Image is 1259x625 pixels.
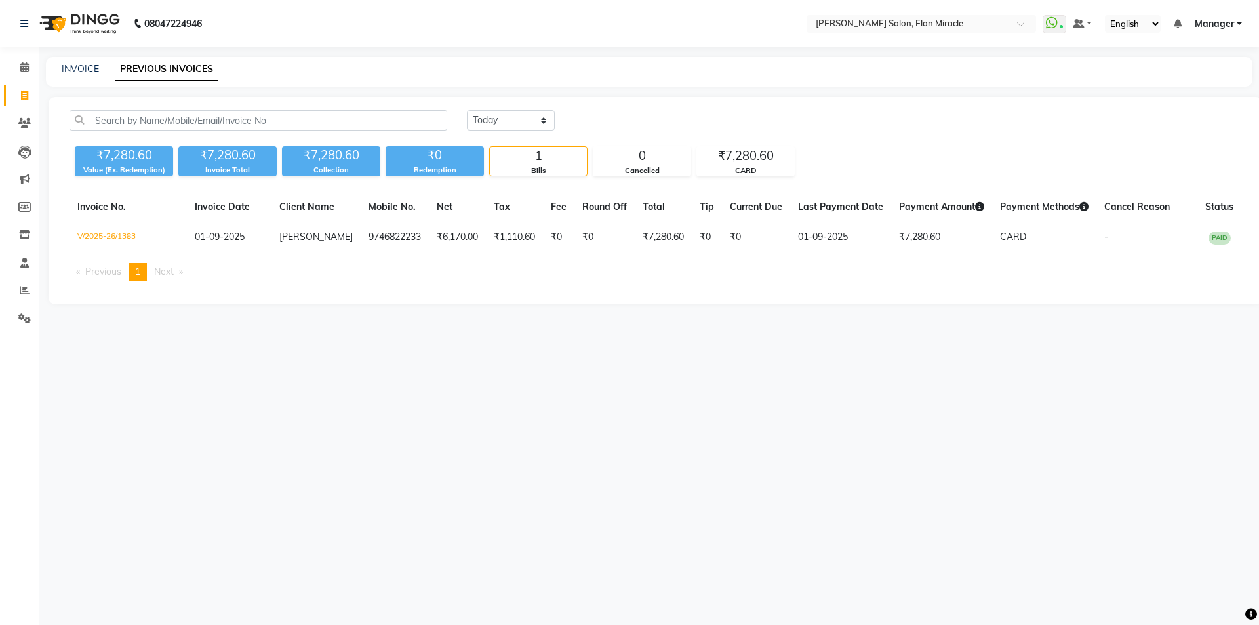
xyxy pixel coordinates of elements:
[437,201,452,212] span: Net
[154,266,174,277] span: Next
[593,165,690,176] div: Cancelled
[490,165,587,176] div: Bills
[494,201,510,212] span: Tax
[1195,17,1234,31] span: Manager
[697,147,794,165] div: ₹7,280.60
[891,222,992,253] td: ₹7,280.60
[643,201,665,212] span: Total
[77,201,126,212] span: Invoice No.
[115,58,218,81] a: PREVIOUS INVOICES
[486,222,543,253] td: ₹1,110.60
[279,201,334,212] span: Client Name
[70,222,187,253] td: V/2025-26/1383
[1104,231,1108,243] span: -
[144,5,202,42] b: 08047224946
[692,222,722,253] td: ₹0
[551,201,567,212] span: Fee
[574,222,635,253] td: ₹0
[70,110,447,131] input: Search by Name/Mobile/Email/Invoice No
[635,222,692,253] td: ₹7,280.60
[282,146,380,165] div: ₹7,280.60
[62,63,99,75] a: INVOICE
[85,266,121,277] span: Previous
[279,231,353,243] span: [PERSON_NAME]
[361,222,429,253] td: 9746822233
[282,165,380,176] div: Collection
[70,263,1241,281] nav: Pagination
[593,147,690,165] div: 0
[369,201,416,212] span: Mobile No.
[178,146,277,165] div: ₹7,280.60
[700,201,714,212] span: Tip
[543,222,574,253] td: ₹0
[582,201,627,212] span: Round Off
[75,165,173,176] div: Value (Ex. Redemption)
[697,165,794,176] div: CARD
[1104,201,1170,212] span: Cancel Reason
[195,201,250,212] span: Invoice Date
[386,165,484,176] div: Redemption
[386,146,484,165] div: ₹0
[1000,201,1089,212] span: Payment Methods
[722,222,790,253] td: ₹0
[75,146,173,165] div: ₹7,280.60
[899,201,984,212] span: Payment Amount
[1000,231,1026,243] span: CARD
[1205,201,1233,212] span: Status
[730,201,782,212] span: Current Due
[429,222,486,253] td: ₹6,170.00
[798,201,883,212] span: Last Payment Date
[135,266,140,277] span: 1
[33,5,123,42] img: logo
[195,231,245,243] span: 01-09-2025
[178,165,277,176] div: Invoice Total
[490,147,587,165] div: 1
[790,222,891,253] td: 01-09-2025
[1209,232,1231,245] span: PAID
